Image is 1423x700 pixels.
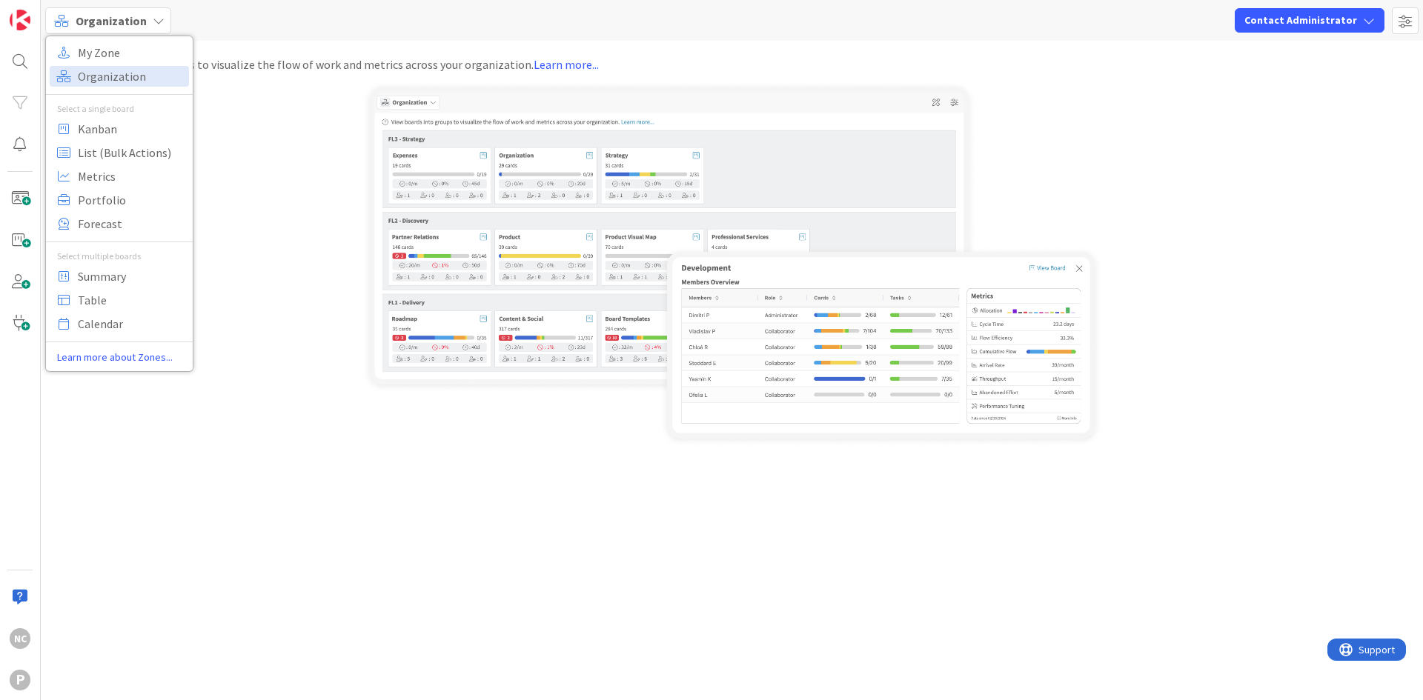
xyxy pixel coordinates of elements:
a: Kanban [50,119,189,139]
a: Learn more... [534,57,599,72]
div: Select a single board [46,102,193,116]
span: My Zone [78,41,185,64]
span: Organization [76,12,147,30]
a: Table [50,290,189,310]
a: Organization [50,66,189,87]
span: Table [78,289,185,311]
span: Portfolio [78,189,185,211]
span: Metrics [78,165,185,187]
span: Support [31,2,67,20]
a: Learn more about Zones... [46,350,193,365]
span: Forecast [78,213,185,235]
div: Select multiple boards [46,250,193,263]
span: List (Bulk Actions) [78,141,185,164]
img: Visit kanbanzone.com [10,10,30,30]
a: Forecast [50,213,189,234]
img: organization-zone.png [362,81,1103,447]
span: Calendar [78,313,185,335]
div: P [10,670,30,690]
span: View boards into groups to visualize the flow of work and metrics across your organization. [73,56,599,73]
span: Organization [78,65,185,87]
span: Kanban [78,118,185,140]
a: Calendar [50,313,189,334]
a: List (Bulk Actions) [50,142,189,163]
a: Portfolio [50,190,189,210]
a: Metrics [50,166,189,187]
div: NC [10,628,30,649]
a: My Zone [50,42,189,63]
a: Summary [50,266,189,287]
span: Summary [78,265,185,287]
button: Contact Administrator [1235,8,1384,33]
